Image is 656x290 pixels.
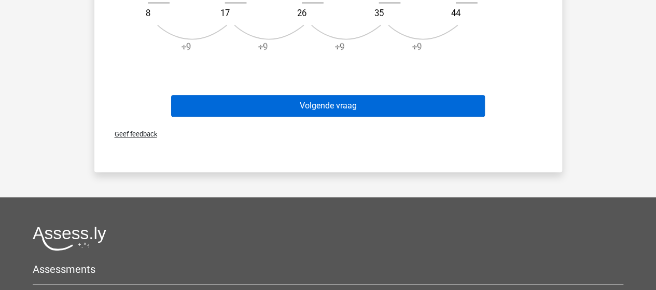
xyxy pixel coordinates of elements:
button: Volgende vraag [171,95,485,117]
text: 44 [451,8,460,18]
text: 26 [297,8,306,18]
text: 17 [220,8,229,18]
text: +9 [258,42,267,52]
text: +9 [335,42,344,52]
text: 8 [145,8,150,18]
text: 35 [374,8,383,18]
text: +9 [181,42,190,52]
text: +9 [412,42,421,52]
span: Geef feedback [106,130,157,138]
h5: Assessments [33,263,623,275]
img: Assessly logo [33,226,106,251]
